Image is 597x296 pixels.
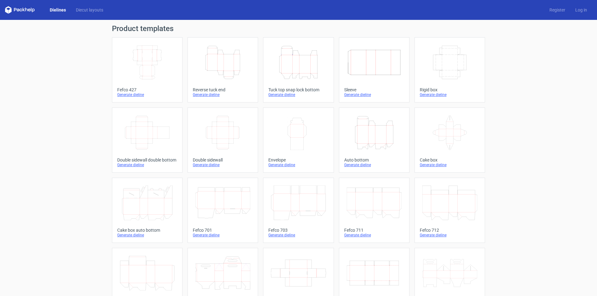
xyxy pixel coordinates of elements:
h1: Product templates [112,25,485,32]
a: Auto bottomGenerate dieline [339,107,410,173]
div: Fefco 427 [117,87,177,92]
div: Generate dieline [420,233,480,238]
a: Fefco 703Generate dieline [263,178,334,243]
a: Diecut layouts [71,7,108,13]
div: Fefco 712 [420,228,480,233]
div: Generate dieline [344,162,404,167]
div: Envelope [268,157,328,162]
div: Generate dieline [117,162,177,167]
div: Generate dieline [420,162,480,167]
a: Register [544,7,570,13]
div: Generate dieline [268,233,328,238]
a: Double sidewallGenerate dieline [187,107,258,173]
div: Generate dieline [344,92,404,97]
a: Tuck top snap lock bottomGenerate dieline [263,37,334,102]
a: Log in [570,7,592,13]
div: Fefco 711 [344,228,404,233]
div: Cake box auto bottom [117,228,177,233]
a: EnvelopeGenerate dieline [263,107,334,173]
div: Generate dieline [344,233,404,238]
div: Generate dieline [117,233,177,238]
div: Generate dieline [193,233,253,238]
a: Fefco 711Generate dieline [339,178,410,243]
a: Cake boxGenerate dieline [414,107,485,173]
div: Generate dieline [117,92,177,97]
a: Fefco 427Generate dieline [112,37,183,102]
div: Reverse tuck end [193,87,253,92]
div: Sleeve [344,87,404,92]
div: Cake box [420,157,480,162]
div: Generate dieline [268,92,328,97]
div: Tuck top snap lock bottom [268,87,328,92]
div: Fefco 701 [193,228,253,233]
a: Fefco 712Generate dieline [414,178,485,243]
div: Generate dieline [420,92,480,97]
div: Fefco 703 [268,228,328,233]
a: Cake box auto bottomGenerate dieline [112,178,183,243]
div: Generate dieline [193,92,253,97]
div: Rigid box [420,87,480,92]
div: Auto bottom [344,157,404,162]
div: Double sidewall double bottom [117,157,177,162]
div: Generate dieline [193,162,253,167]
a: SleeveGenerate dieline [339,37,410,102]
a: Dielines [45,7,71,13]
a: Fefco 701Generate dieline [187,178,258,243]
a: Reverse tuck endGenerate dieline [187,37,258,102]
div: Double sidewall [193,157,253,162]
a: Double sidewall double bottomGenerate dieline [112,107,183,173]
div: Generate dieline [268,162,328,167]
a: Rigid boxGenerate dieline [414,37,485,102]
